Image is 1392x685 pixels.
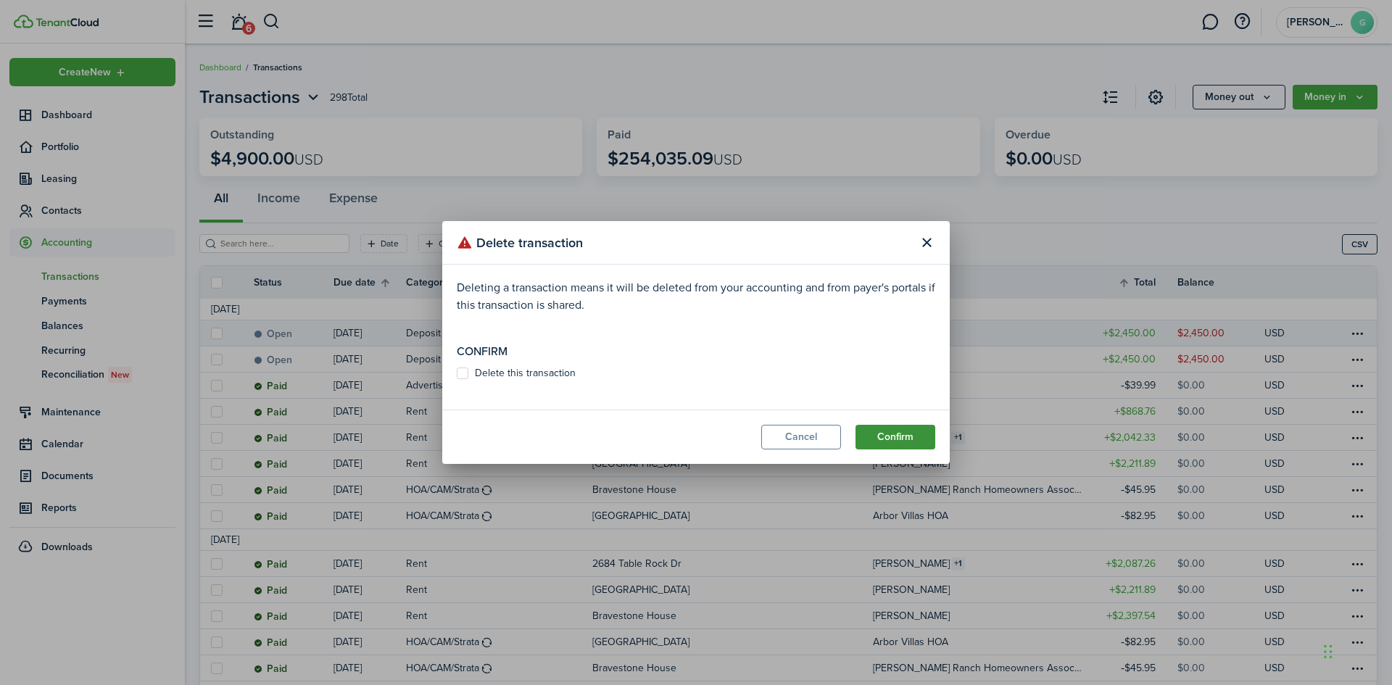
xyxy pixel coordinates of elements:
p: Confirm [457,343,935,360]
button: Close modal [914,231,939,255]
div: Drag [1324,630,1333,673]
p: Deleting a transaction means it will be deleted from your accounting and from payer's portals if ... [457,279,935,314]
iframe: Chat Widget [1319,615,1392,685]
label: Delete this transaction [457,368,576,379]
modal-title: Delete transaction [457,228,911,257]
button: Cancel [761,425,841,449]
button: Confirm [855,425,935,449]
